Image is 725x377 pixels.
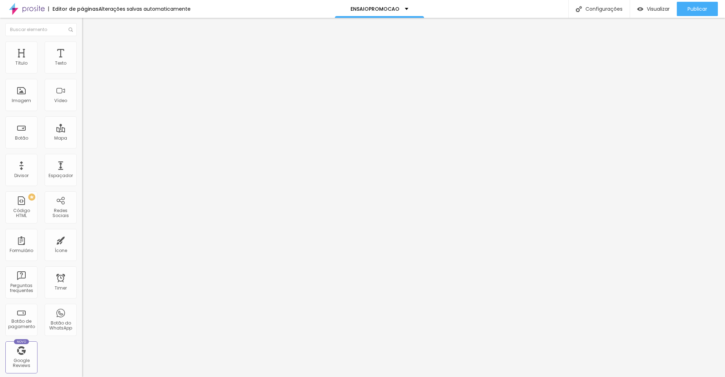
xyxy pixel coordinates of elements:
button: Publicar [677,2,718,16]
div: Ícone [55,248,67,253]
iframe: Editor [82,18,725,377]
div: Botão de pagamento [7,319,35,329]
div: Divisor [14,173,29,178]
img: view-1.svg [637,6,643,12]
div: Botão [15,136,28,141]
div: Formulário [10,248,33,253]
img: Icone [576,6,582,12]
input: Buscar elemento [5,23,77,36]
div: Mapa [54,136,67,141]
div: Espaçador [49,173,73,178]
div: Vídeo [54,98,67,103]
div: Texto [55,61,66,66]
span: Publicar [688,6,707,12]
div: Redes Sociais [46,208,75,218]
div: Botão do WhatsApp [46,321,75,331]
div: Novo [14,339,29,344]
img: Icone [69,27,73,32]
div: Google Reviews [7,358,35,368]
div: Perguntas frequentes [7,283,35,293]
button: Visualizar [630,2,677,16]
span: Visualizar [647,6,670,12]
div: Timer [55,286,67,291]
p: ENSAIOPROMOCAO [351,6,399,11]
div: Imagem [12,98,31,103]
div: Código HTML [7,208,35,218]
div: Editor de páginas [48,6,99,11]
div: Alterações salvas automaticamente [99,6,191,11]
div: Título [15,61,27,66]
